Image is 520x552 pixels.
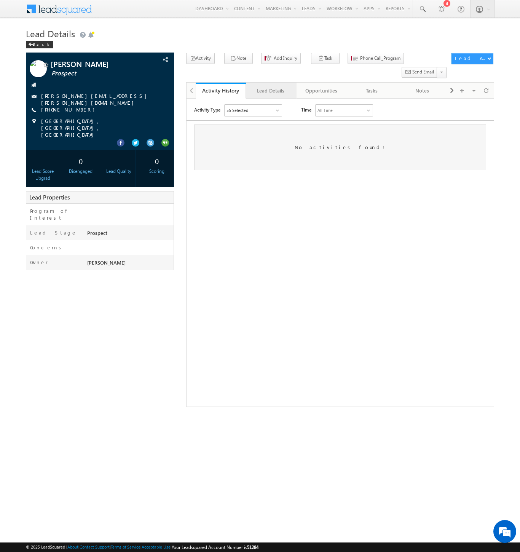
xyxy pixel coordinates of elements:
span: [PERSON_NAME] [51,60,142,68]
button: Lead Actions [451,53,493,64]
span: Send Email [412,69,434,75]
label: Owner [30,259,48,266]
button: Note [224,53,253,64]
a: Lead Details [246,83,296,99]
a: Activity History [196,83,246,99]
span: Lead Details [26,27,75,40]
div: Back [26,41,53,48]
div: Prospect [85,229,174,240]
span: Add Inquiry [274,55,297,62]
div: Sales Activity,Program,Email Bounced,Email Link Clicked,Email Marked Spam & 50 more.. [38,6,95,18]
div: Opportunities [303,86,340,95]
div: Lead Quality [104,168,134,175]
span: 51284 [247,544,258,550]
div: -- [104,154,134,168]
a: About [67,544,78,549]
div: Notes [403,86,440,95]
button: Phone Call_Program [348,53,404,64]
span: © 2025 LeadSquared | | | | | [26,544,258,551]
div: Lead Score Upgrad [28,168,58,182]
div: Lead Details [252,86,289,95]
a: Tasks [347,83,397,99]
button: Activity [186,53,215,64]
button: Send Email [402,67,437,78]
div: 0 [66,154,96,168]
div: Scoring [142,168,172,175]
div: Lead Actions [455,55,487,62]
span: Time [115,6,125,17]
a: Terms of Service [111,544,140,549]
span: Prospect [51,70,143,77]
div: Disengaged [66,168,96,175]
div: No activities found! [8,26,300,72]
span: [PERSON_NAME] [87,259,126,266]
a: Back [26,40,57,47]
div: All Time [131,8,146,15]
span: [PHONE_NUMBER] [41,106,99,114]
span: [GEOGRAPHIC_DATA], [GEOGRAPHIC_DATA], [GEOGRAPHIC_DATA] [41,118,160,138]
div: Activity History [201,87,240,94]
a: Opportunities [297,83,347,99]
button: Task [311,53,340,64]
a: Notes [397,83,447,99]
span: Lead Properties [29,193,70,201]
a: Contact Support [80,544,110,549]
button: Add Inquiry [261,53,301,64]
label: Lead Stage [30,229,77,236]
span: Activity Type [8,6,34,17]
div: 55 Selected [40,8,62,15]
label: Program of Interest [30,207,80,221]
a: Acceptable Use [142,544,171,549]
span: Your Leadsquared Account Number is [172,544,258,550]
div: Tasks [353,86,390,95]
label: Concerns [30,244,64,251]
div: 0 [142,154,172,168]
div: -- [28,154,58,168]
span: Phone Call_Program [360,55,400,62]
img: Profile photo [30,60,47,80]
a: [PERSON_NAME][EMAIL_ADDRESS][PERSON_NAME][DOMAIN_NAME] [41,93,150,106]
